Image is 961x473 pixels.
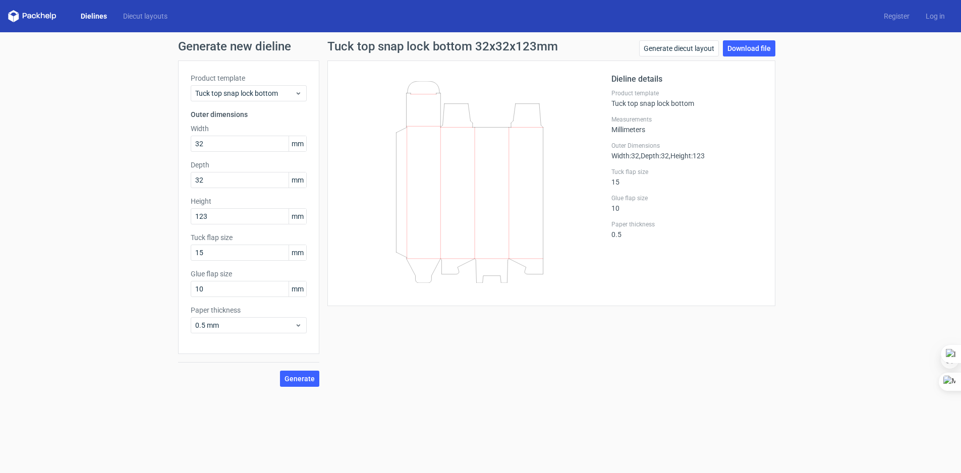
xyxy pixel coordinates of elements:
div: 10 [611,194,763,212]
div: 15 [611,168,763,186]
h1: Tuck top snap lock bottom 32x32x123mm [327,40,558,52]
span: Tuck top snap lock bottom [195,88,295,98]
h3: Outer dimensions [191,109,307,120]
button: Generate [280,371,319,387]
label: Height [191,196,307,206]
span: mm [289,172,306,188]
span: Width : 32 [611,152,639,160]
a: Log in [918,11,953,21]
a: Dielines [73,11,115,21]
label: Outer Dimensions [611,142,763,150]
div: Millimeters [611,115,763,134]
label: Glue flap size [191,269,307,279]
span: mm [289,136,306,151]
span: Generate [285,375,315,382]
div: 0.5 [611,220,763,239]
h1: Generate new dieline [178,40,783,52]
span: , Height : 123 [669,152,705,160]
span: mm [289,209,306,224]
span: , Depth : 32 [639,152,669,160]
label: Tuck flap size [191,232,307,243]
label: Paper thickness [191,305,307,315]
label: Measurements [611,115,763,124]
label: Product template [611,89,763,97]
label: Tuck flap size [611,168,763,176]
span: mm [289,245,306,260]
div: Tuck top snap lock bottom [611,89,763,107]
label: Product template [191,73,307,83]
a: Generate diecut layout [639,40,719,56]
label: Glue flap size [611,194,763,202]
span: 0.5 mm [195,320,295,330]
a: Register [876,11,918,21]
a: Diecut layouts [115,11,176,21]
span: mm [289,281,306,297]
label: Depth [191,160,307,170]
label: Paper thickness [611,220,763,228]
a: Download file [723,40,775,56]
label: Width [191,124,307,134]
h2: Dieline details [611,73,763,85]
